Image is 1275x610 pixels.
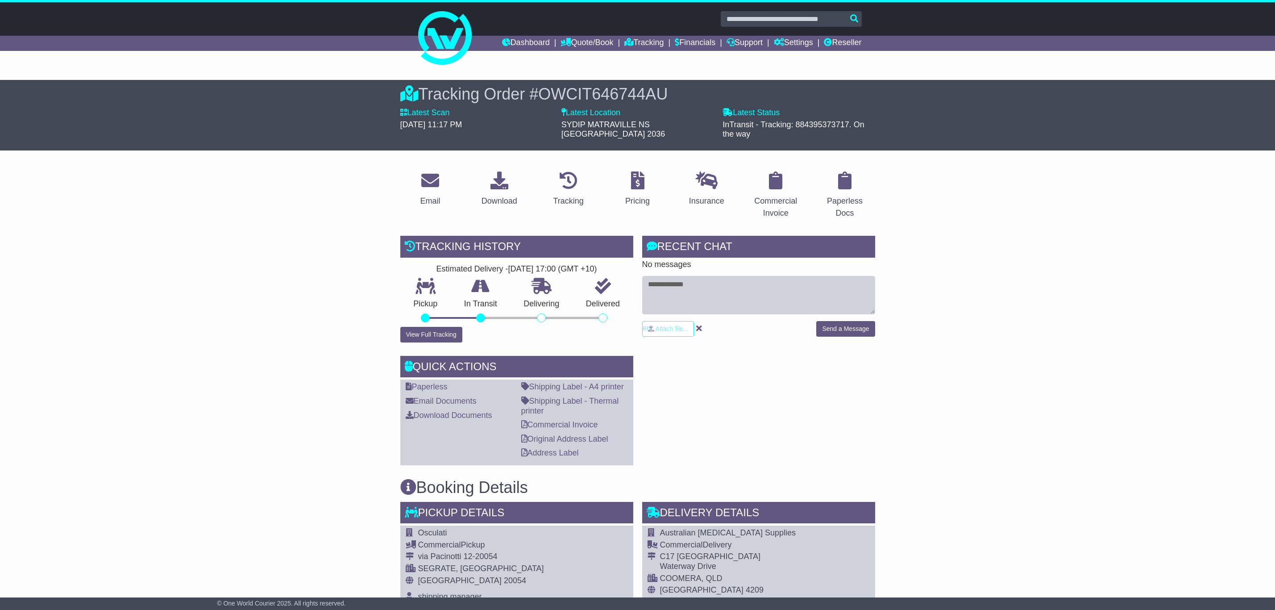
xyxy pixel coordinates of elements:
[824,36,861,51] a: Reseller
[400,327,462,343] button: View Full Tracking
[504,576,526,585] span: 20054
[746,168,806,222] a: Commercial Invoice
[406,382,448,391] a: Paperless
[660,540,703,549] span: Commercial
[752,195,800,219] div: Commercial Invoice
[815,168,875,222] a: Paperless Docs
[418,528,447,537] span: Osculati
[521,420,598,429] a: Commercial Invoice
[660,540,796,550] div: Delivery
[400,356,633,380] div: Quick Actions
[502,36,550,51] a: Dashboard
[642,260,875,270] p: No messages
[624,36,664,51] a: Tracking
[400,120,462,129] span: [DATE] 11:17 PM
[418,540,461,549] span: Commercial
[660,552,796,562] div: C17 [GEOGRAPHIC_DATA]
[400,108,450,118] label: Latest Scan
[816,321,875,337] button: Send a Message
[482,195,517,207] div: Download
[538,85,668,103] span: OWCIT646744AU
[418,592,482,601] span: shipping manager
[561,120,665,139] span: SYDIP MATRAVILLE NS [GEOGRAPHIC_DATA] 2036
[418,576,502,585] span: [GEOGRAPHIC_DATA]
[406,397,477,405] a: Email Documents
[521,448,579,457] a: Address Label
[451,299,511,309] p: In Transit
[400,84,875,104] div: Tracking Order #
[746,585,764,594] span: 4209
[511,299,573,309] p: Delivering
[625,195,650,207] div: Pricing
[683,168,730,210] a: Insurance
[420,195,440,207] div: Email
[418,540,554,550] div: Pickup
[508,264,597,274] div: [DATE] 17:00 (GMT +10)
[774,36,813,51] a: Settings
[521,382,624,391] a: Shipping Label - A4 printer
[660,528,796,537] span: Australian [MEDICAL_DATA] Supplies
[821,195,869,219] div: Paperless Docs
[406,411,492,420] a: Download Documents
[521,397,619,415] a: Shipping Label - Thermal printer
[521,435,608,443] a: Original Address Label
[476,168,523,210] a: Download
[723,108,780,118] label: Latest Status
[400,479,875,497] h3: Booking Details
[414,168,446,210] a: Email
[553,195,583,207] div: Tracking
[660,585,743,594] span: [GEOGRAPHIC_DATA]
[217,600,346,607] span: © One World Courier 2025. All rights reserved.
[675,36,715,51] a: Financials
[573,299,633,309] p: Delivered
[660,574,796,584] div: COOMERA, QLD
[400,264,633,274] div: Estimated Delivery -
[642,502,875,526] div: Delivery Details
[400,502,633,526] div: Pickup Details
[727,36,763,51] a: Support
[689,195,724,207] div: Insurance
[561,36,613,51] a: Quote/Book
[642,236,875,260] div: RECENT CHAT
[400,299,451,309] p: Pickup
[418,564,554,574] div: SEGRATE, [GEOGRAPHIC_DATA]
[547,168,589,210] a: Tracking
[418,552,554,562] div: via Pacinotti 12-20054
[561,108,620,118] label: Latest Location
[723,120,864,139] span: InTransit - Tracking: 884395373717. On the way
[400,236,633,260] div: Tracking history
[619,168,656,210] a: Pricing
[660,562,796,572] div: Waterway Drive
